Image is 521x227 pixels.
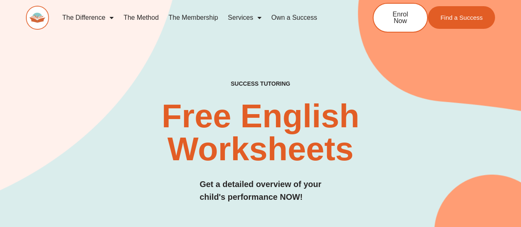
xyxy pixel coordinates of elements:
[440,14,483,21] span: Find a Success
[57,8,119,27] a: The Difference
[223,8,266,27] a: Services
[164,8,223,27] a: The Membership
[386,11,415,24] span: Enrol Now
[57,8,346,27] nav: Menu
[373,3,428,33] a: Enrol Now
[119,8,164,27] a: The Method
[200,178,322,204] h3: Get a detailed overview of your child's performance NOW!
[428,6,495,29] a: Find a Success
[106,100,415,166] h2: Free English Worksheets​
[266,8,322,27] a: Own a Success
[191,80,330,87] h4: SUCCESS TUTORING​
